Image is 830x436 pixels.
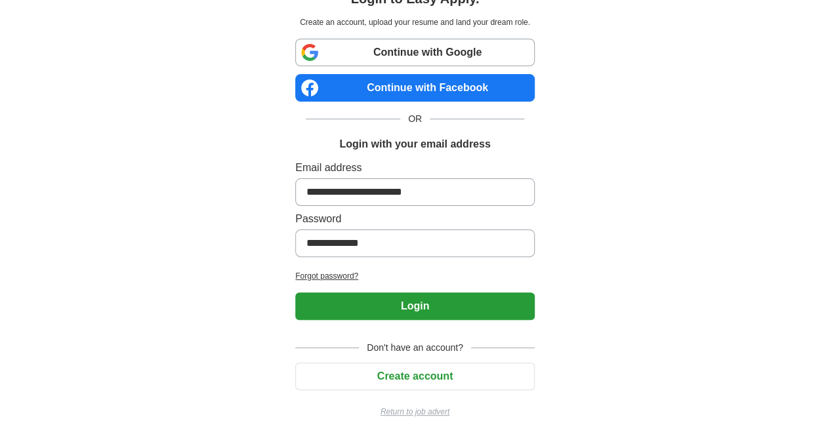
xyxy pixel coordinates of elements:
p: Create an account, upload your resume and land your dream role. [298,16,532,28]
label: Email address [295,160,535,176]
span: Don't have an account? [359,341,471,355]
button: Create account [295,363,535,390]
label: Password [295,211,535,227]
a: Continue with Facebook [295,74,535,102]
h1: Login with your email address [339,136,490,152]
a: Return to job advert [295,406,535,418]
span: OR [400,112,430,126]
a: Forgot password? [295,270,535,282]
button: Login [295,292,535,320]
a: Create account [295,370,535,382]
a: Continue with Google [295,39,535,66]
